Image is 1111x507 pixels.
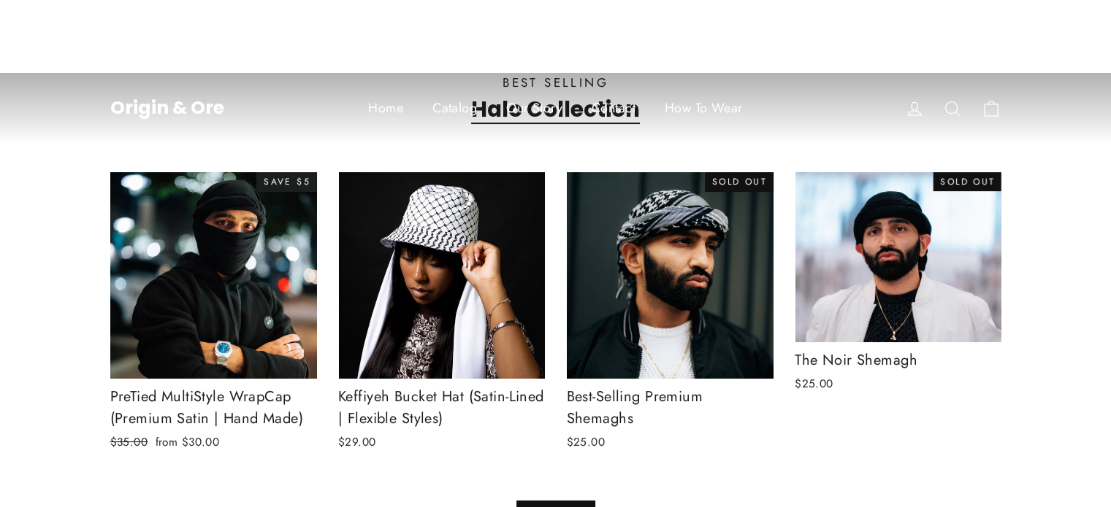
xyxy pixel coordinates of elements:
[650,90,757,126] a: How To Wear
[567,172,774,455] a: Best-Selling Premium Shemaghs$25.00
[110,386,317,430] div: PreTied MultiStyle WrapCap (Premium Satin | Hand Made)
[354,90,418,126] a: Home
[567,386,774,430] div: Best-Selling Premium Shemaghs
[256,172,316,191] div: Save $5
[577,90,650,126] a: Contact
[795,172,1001,397] a: The Noir Shemagh$25.00
[795,349,1001,371] div: The Noir Shemagh
[338,172,545,455] a: Keffiyeh Bucket Hat (Satin-Lined | Flexible Styles)$29.00
[418,90,492,126] a: Catalog
[110,434,148,450] span: $35.00
[705,172,773,191] div: Sold Out
[256,88,855,129] div: Primary
[156,434,220,450] span: from $30.00
[567,434,606,450] span: $25.00
[338,386,545,430] div: Keffiyeh Bucket Hat (Satin-Lined | Flexible Styles)
[933,172,1001,191] div: Sold Out
[492,90,577,126] a: Our Story
[795,376,833,392] span: $25.00
[338,434,376,450] span: $29.00
[110,95,224,120] a: Origin & Ore
[110,172,317,455] a: PreTied MultiStyle WrapCap (Premium Satin | Hand Made) $35.00 from $30.00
